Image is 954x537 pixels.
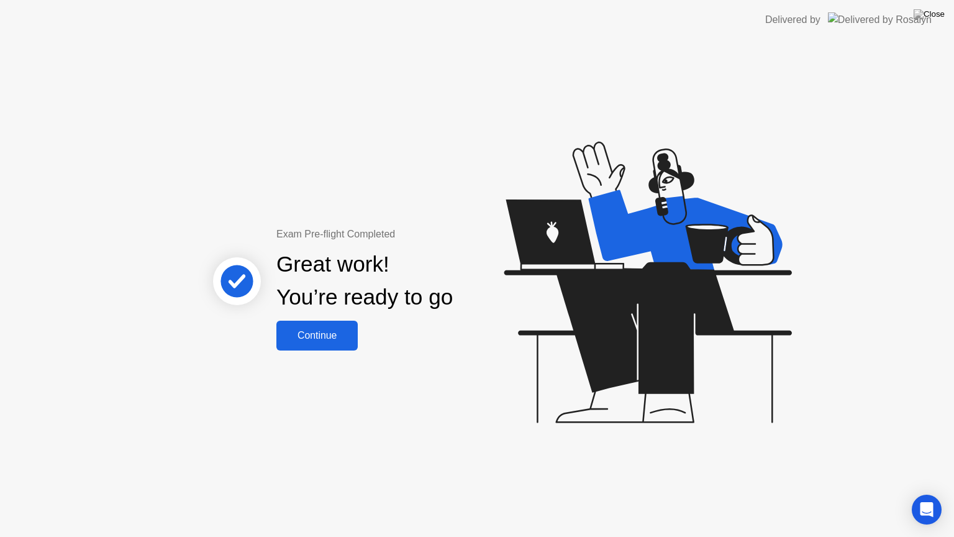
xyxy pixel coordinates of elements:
[276,227,533,242] div: Exam Pre-flight Completed
[912,495,942,525] div: Open Intercom Messenger
[276,248,453,314] div: Great work! You’re ready to go
[276,321,358,351] button: Continue
[914,9,945,19] img: Close
[280,330,354,341] div: Continue
[828,12,932,27] img: Delivered by Rosalyn
[765,12,820,27] div: Delivered by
